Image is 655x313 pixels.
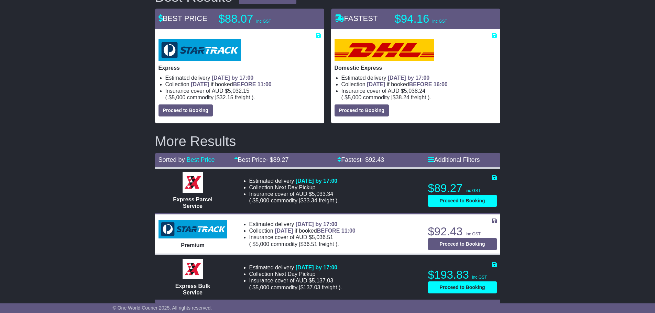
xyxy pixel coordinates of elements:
span: Insurance cover of AUD $ [341,88,426,94]
span: ( ). [165,94,255,101]
li: Estimated delivery [249,178,420,184]
span: 36.51 [304,241,317,247]
span: Insurance cover of AUD $ [249,277,334,284]
span: [DATE] by 17:00 [296,265,338,270]
button: Proceed to Booking [428,195,497,207]
span: BEFORE [317,228,340,234]
span: 137.03 [304,284,320,290]
span: 16:00 [434,81,448,87]
span: ( ). [249,241,339,247]
a: Best Price [187,156,215,163]
span: $ $ [251,198,336,203]
span: | [299,198,301,203]
span: 38.24 [396,94,410,100]
span: [DATE] [275,228,293,234]
span: [DATE] by 17:00 [388,75,430,81]
span: BEFORE [233,81,256,87]
li: Collection [165,81,321,88]
span: [DATE] [367,81,385,87]
span: 5,000 [255,198,269,203]
span: Commodity [363,94,390,100]
span: inc GST [433,19,447,24]
span: Premium [181,242,204,248]
img: Border Express: Express Bulk Service [183,259,203,279]
span: | [391,94,393,100]
a: Additional Filters [428,156,480,163]
span: inc GST [472,275,487,280]
p: $88.07 [219,12,305,26]
span: Commodity [271,241,297,247]
img: DHL: Domestic Express [335,39,434,61]
li: Estimated delivery [341,75,497,81]
span: inc GST [466,188,481,193]
span: Sorted by [159,156,185,163]
button: Proceed to Booking [159,104,213,116]
span: | [299,284,301,290]
li: Collection [249,227,420,234]
span: [DATE] by 17:00 [296,178,338,184]
img: StarTrack: Express [159,39,241,61]
span: [DATE] [191,81,209,87]
span: Commodity [187,94,214,100]
span: $ $ [251,241,336,247]
span: $ $ [167,94,252,100]
img: Border Express: Express Parcel Service [183,172,203,193]
span: 5,000 [255,284,269,290]
span: Next Day Pickup [275,185,315,190]
span: $ $ [251,284,339,290]
a: Best Price- $89.27 [234,156,289,163]
span: 92.43 [369,156,384,163]
span: 5,033.34 [312,191,333,197]
img: StarTrack: Premium [159,220,227,238]
span: FASTEST [335,14,378,23]
span: 5,038.24 [404,88,425,94]
span: inc GST [256,19,271,24]
span: 11:00 [341,228,356,234]
span: 11:00 [258,81,272,87]
li: Estimated delivery [249,221,420,227]
span: 5,137.03 [312,278,333,283]
span: 5,000 [348,94,361,100]
p: Express [159,65,321,71]
span: - $ [266,156,289,163]
span: Insurance cover of AUD $ [165,88,250,94]
span: BEST PRICE [159,14,207,23]
a: Fastest- $92.43 [337,156,384,163]
p: $193.83 [428,268,497,282]
span: 33.34 [304,198,317,203]
span: inc GST [466,232,481,236]
span: Freight [322,284,337,290]
span: Freight [411,94,426,100]
span: ( ). [249,284,342,291]
li: Estimated delivery [165,75,321,81]
span: Express Bulk Service [175,283,210,295]
span: [DATE] by 17:00 [296,221,338,227]
span: Insurance cover of AUD $ [249,234,334,241]
span: 5,000 [255,241,269,247]
span: Next Day Pickup [275,271,315,277]
span: if booked [275,228,355,234]
span: BEFORE [409,81,432,87]
span: Commodity [271,198,297,203]
span: ( ). [249,197,339,204]
li: Collection [249,271,420,277]
span: 32.15 [220,94,233,100]
span: 5,032.15 [228,88,249,94]
span: ( ). [341,94,431,101]
span: 5,036.51 [312,234,333,240]
span: $ $ [343,94,428,100]
span: © One World Courier 2025. All rights reserved. [113,305,212,311]
h2: More Results [155,134,500,149]
span: Freight [319,241,334,247]
button: Proceed to Booking [428,281,497,293]
span: Freight [319,198,334,203]
span: 5,000 [172,94,185,100]
span: if booked [191,81,271,87]
p: $94.16 [395,12,481,26]
li: Collection [249,184,420,191]
span: | [299,241,301,247]
span: if booked [367,81,447,87]
li: Estimated delivery [249,264,420,271]
span: - $ [361,156,384,163]
li: Collection [341,81,497,88]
